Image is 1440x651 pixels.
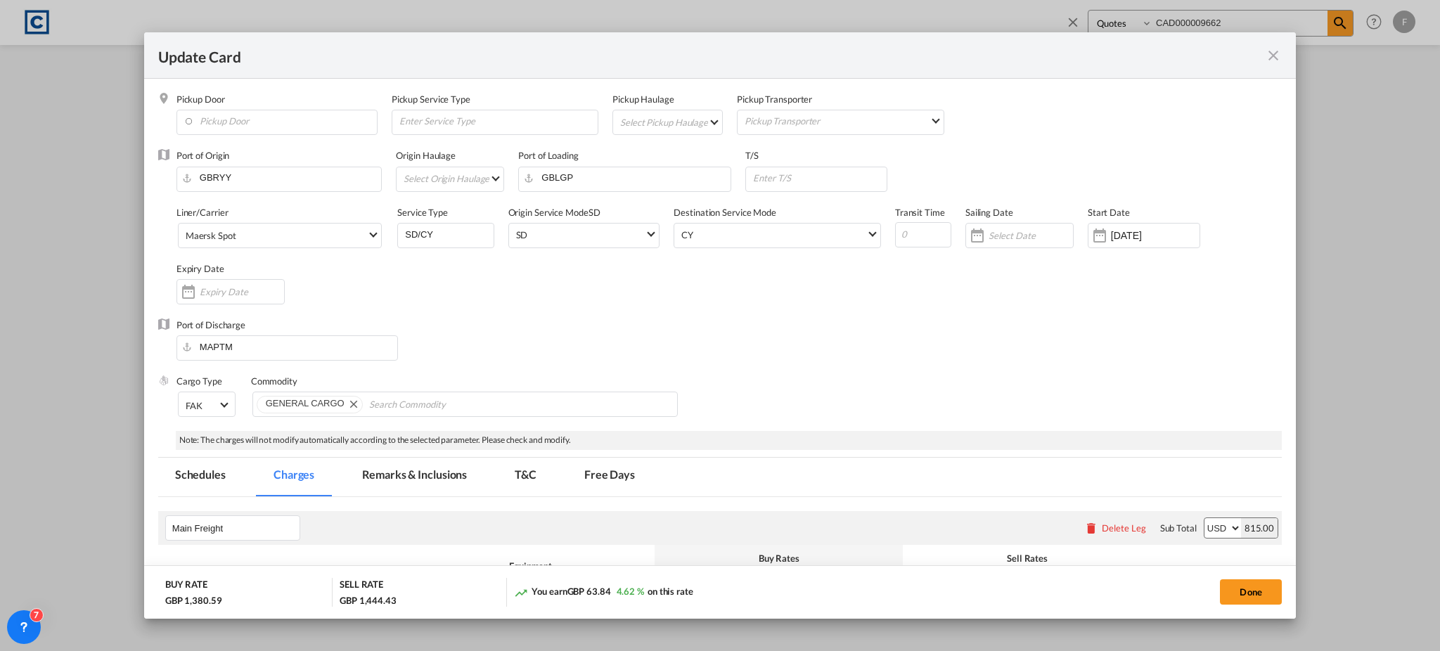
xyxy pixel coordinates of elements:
label: Pickup Haulage [612,94,674,105]
div: Sell Rates [910,552,1144,565]
label: Sailing Date [965,207,1013,218]
label: Port of Origin [176,150,230,161]
md-select: Select Liner: Maersk Spot [178,223,382,248]
md-pagination-wrapper: Use the left and right arrow keys to navigate between tabs [158,458,666,496]
button: Remove GENERAL CARGO [341,397,362,411]
md-select: Select Origin Service Mode: SD [515,224,660,244]
div: Sub Total [1160,522,1197,534]
button: Done [1220,579,1282,605]
md-chips-wrap: Chips container. Use arrow keys to select chips. [252,392,678,417]
md-select: Select Origin Haulage [402,167,503,190]
label: Pickup Door [176,94,225,105]
label: Service Type [397,207,448,218]
input: Expiry Date [200,286,284,297]
div: SD [516,229,528,240]
md-select: Select Destination Service Mode: CY [680,224,880,244]
div: Note: The charges will not modify automatically according to the selected parameter. Please check... [176,431,1282,450]
div: Buy Rates [662,552,896,565]
md-select: Select Cargo type: FAK [178,392,236,417]
div: SD [508,206,674,262]
md-icon: icon-delete [1084,521,1098,535]
md-tab-item: Schedules [158,458,243,496]
th: Action [1223,545,1282,600]
div: GBP 1,380.59 [165,594,226,607]
span: GBP 63.84 [567,586,611,597]
input: 0 [895,222,951,247]
md-tab-item: Remarks & Inclusions [345,458,484,496]
md-tab-item: T&C [498,458,553,496]
input: Enter Port of Loading [525,167,731,188]
input: Search Commodity [369,394,498,416]
div: Delete Leg [1102,522,1146,534]
md-select: Pickup Transporter [743,110,943,131]
label: Pickup Transporter [737,94,812,105]
md-select: Select Pickup Haulage [619,110,722,133]
th: Comments [1152,545,1223,600]
label: Liner/Carrier [176,207,229,218]
label: Port of Discharge [176,319,245,330]
input: Enter Port of Origin [184,167,382,188]
span: 4.62 % [617,586,644,597]
label: Commodity [251,375,297,387]
div: SELL RATE [340,578,383,594]
label: Origin Service Mode [508,207,589,218]
div: GENERAL CARGO. Press delete to remove this chip. [266,397,347,411]
button: Delete Leg [1084,522,1146,534]
md-dialog: Update Card Pickup ... [144,32,1296,618]
div: 815.00 [1241,518,1278,538]
label: Destination Service Mode [674,207,776,218]
label: T/S [745,150,759,161]
label: Port of Loading [518,150,579,161]
label: Cargo Type [176,375,222,387]
input: Enter T/S [752,167,887,188]
div: GBP 1,444.43 [340,594,397,607]
label: Origin Haulage [396,150,456,161]
input: Enter Service Type [404,224,493,245]
md-tab-item: Free Days [567,458,652,496]
label: Transit Time [895,207,945,218]
div: BUY RATE [165,578,207,594]
md-tab-item: Charges [257,458,331,496]
label: Start Date [1088,207,1130,218]
input: Pickup Door [184,110,377,131]
md-icon: icon-close fg-AAA8AD m-0 pointer [1265,47,1282,64]
label: Pickup Service Type [392,94,470,105]
input: Enter Service Type [398,110,598,131]
input: Leg Name [172,517,300,539]
div: FAK [186,400,202,411]
md-icon: icon-trending-up [514,586,528,600]
div: CY [681,229,693,240]
div: You earn on this rate [514,585,693,600]
label: Expiry Date [176,263,224,274]
div: Equipment Type [494,560,568,585]
div: Update Card [158,46,1265,64]
img: cargo.png [158,375,169,386]
div: Maersk Spot [186,230,236,241]
span: GENERAL CARGO [266,398,345,408]
input: Start Date [1111,230,1200,241]
input: Enter Port of Discharge [184,336,397,357]
input: Select Date [989,230,1073,241]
